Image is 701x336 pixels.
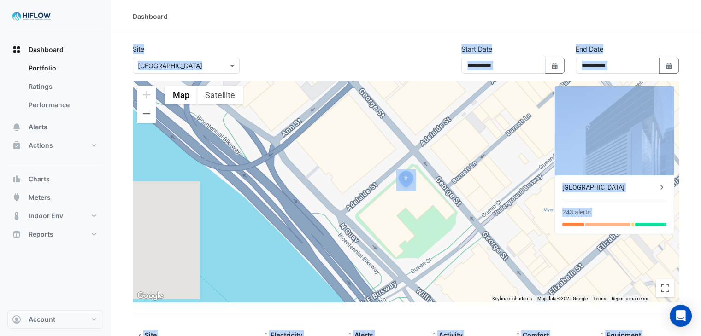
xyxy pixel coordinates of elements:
[670,305,692,327] div: Open Intercom Messenger
[29,122,47,132] span: Alerts
[551,62,559,70] fa-icon: Select Date
[12,230,21,239] app-icon: Reports
[21,59,103,77] a: Portfolio
[12,45,21,54] app-icon: Dashboard
[562,183,657,192] div: [GEOGRAPHIC_DATA]
[562,208,591,217] div: 243 alerts
[12,211,21,220] app-icon: Indoor Env
[12,141,21,150] app-icon: Actions
[29,45,64,54] span: Dashboard
[656,279,674,297] button: Toggle fullscreen view
[576,44,603,54] label: End Date
[11,7,53,26] img: Company Logo
[7,225,103,243] button: Reports
[7,41,103,59] button: Dashboard
[555,86,674,175] img: Brisbane Square
[593,296,606,301] a: Terms (opens in new tab)
[135,290,165,302] img: Google
[29,193,51,202] span: Meters
[492,295,532,302] button: Keyboard shortcuts
[133,12,168,21] div: Dashboard
[137,86,156,104] button: Zoom in
[396,169,416,191] img: site-pin-selected.svg
[21,77,103,96] a: Ratings
[165,86,197,104] button: Show street map
[197,86,243,104] button: Show satellite imagery
[12,193,21,202] app-icon: Meters
[461,44,492,54] label: Start Date
[537,296,588,301] span: Map data ©2025 Google
[7,59,103,118] div: Dashboard
[12,174,21,184] app-icon: Charts
[133,44,144,54] label: Site
[7,188,103,207] button: Meters
[7,207,103,225] button: Indoor Env
[612,296,648,301] a: Report a map error
[29,141,53,150] span: Actions
[29,211,63,220] span: Indoor Env
[12,122,21,132] app-icon: Alerts
[7,136,103,155] button: Actions
[7,170,103,188] button: Charts
[137,104,156,123] button: Zoom out
[21,96,103,114] a: Performance
[135,290,165,302] a: Open this area in Google Maps (opens a new window)
[7,310,103,329] button: Account
[7,118,103,136] button: Alerts
[665,62,673,70] fa-icon: Select Date
[29,315,55,324] span: Account
[29,174,50,184] span: Charts
[29,230,53,239] span: Reports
